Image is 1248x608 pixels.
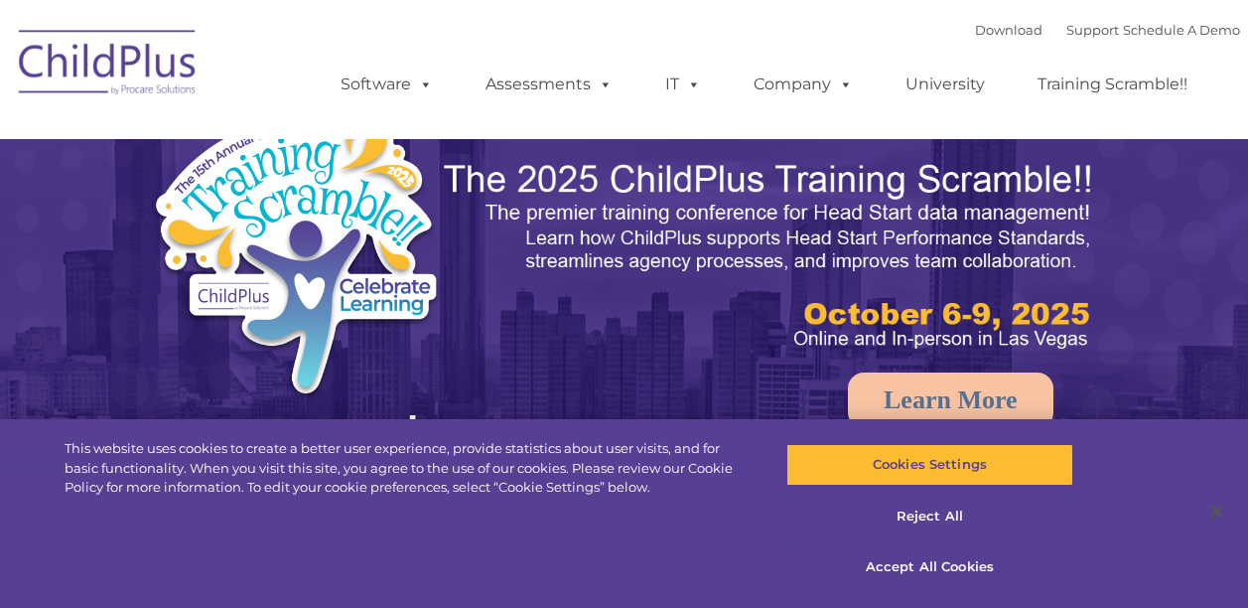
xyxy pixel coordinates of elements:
[848,373,1053,428] a: Learn More
[1018,65,1207,104] a: Training Scramble!!
[786,546,1073,588] button: Accept All Cookies
[65,439,749,498] div: This website uses cookies to create a better user experience, provide statistics about user visit...
[886,65,1005,104] a: University
[975,22,1042,38] a: Download
[734,65,873,104] a: Company
[645,65,721,104] a: IT
[786,496,1073,537] button: Reject All
[9,16,208,115] img: ChildPlus by Procare Solutions
[975,22,1240,38] font: |
[786,444,1073,486] button: Cookies Settings
[1123,22,1240,38] a: Schedule A Demo
[466,65,632,104] a: Assessments
[1194,490,1238,533] button: Close
[321,65,453,104] a: Software
[1066,22,1119,38] a: Support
